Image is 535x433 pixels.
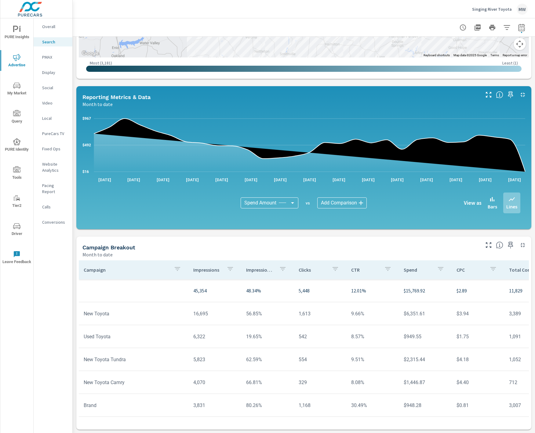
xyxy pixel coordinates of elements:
[193,287,236,294] p: 45,354
[506,203,517,210] p: Lines
[34,202,72,211] div: Calls
[34,114,72,123] div: Local
[2,138,31,153] span: PURE Identity
[294,352,346,367] td: 554
[84,267,169,273] p: Campaign
[193,267,221,273] p: Impressions
[182,177,203,183] p: [DATE]
[241,197,298,208] div: Spend Amount
[321,200,357,206] span: Add Comparison
[42,39,67,45] p: Search
[123,177,144,183] p: [DATE]
[42,85,67,91] p: Social
[42,219,67,225] p: Conversions
[241,306,294,321] td: 56.85%
[42,204,67,210] p: Calls
[464,200,482,206] h6: View as
[2,110,31,125] span: Query
[270,177,291,183] p: [DATE]
[452,398,504,413] td: $0.81
[517,4,528,15] div: MW
[42,161,67,173] p: Website Analytics
[2,251,31,266] span: Leave Feedback
[82,251,113,258] p: Month to date
[475,177,496,183] p: [DATE]
[241,329,294,344] td: 19.65%
[2,194,31,209] span: Tier2
[317,197,367,208] div: Add Comparison
[351,287,394,294] p: 12.01%
[490,53,499,57] a: Terms (opens in new tab)
[80,50,100,57] a: Open this area in Google Maps (opens a new window)
[2,82,31,97] span: My Market
[502,60,518,66] p: Least ( 1 )
[42,100,67,106] p: Video
[452,352,504,367] td: $4.18
[240,177,262,183] p: [DATE]
[399,352,451,367] td: $2,315.44
[188,398,241,413] td: 3,831
[42,24,67,30] p: Overall
[299,287,341,294] p: 5,448
[294,329,346,344] td: 542
[453,53,487,57] span: Map data ©2025 Google
[34,22,72,31] div: Overall
[82,143,91,147] text: $492
[42,69,67,75] p: Display
[399,375,451,390] td: $1,446.87
[79,352,188,367] td: New Toyota Tundra
[241,375,294,390] td: 66.81%
[241,398,294,413] td: 80.26%
[34,181,72,196] div: Pacing Report
[496,91,503,98] span: Understand Search data over time and see how metrics compare to each other.
[299,177,320,183] p: [DATE]
[294,306,346,321] td: 1,613
[82,101,113,108] p: Month to date
[457,267,485,273] p: CPC
[79,329,188,344] td: Used Toyota
[34,144,72,153] div: Fixed Ops
[486,21,498,34] button: Print Report
[452,306,504,321] td: $3.94
[514,38,526,50] button: Map camera controls
[457,287,499,294] p: $2.89
[244,200,276,206] span: Spend Amount
[518,240,528,250] button: Minimize Widget
[152,177,174,183] p: [DATE]
[358,177,379,183] p: [DATE]
[34,129,72,138] div: PureCars TV
[188,375,241,390] td: 4,070
[399,398,451,413] td: $948.28
[484,90,493,100] button: Make Fullscreen
[246,267,274,273] p: Impression Share
[82,94,151,100] h5: Reporting Metrics & Data
[79,375,188,390] td: New Toyota Camry
[472,6,512,12] p: Singing River Toyota
[452,375,504,390] td: $4.40
[424,53,450,57] button: Keyboard shortcuts
[188,352,241,367] td: 5,823
[2,26,31,41] span: PURE Insights
[241,352,294,367] td: 62.59%
[518,90,528,100] button: Minimize Widget
[346,375,399,390] td: 8.08%
[404,287,446,294] p: $15,769.92
[94,177,115,183] p: [DATE]
[79,306,188,321] td: New Toyota
[34,68,72,77] div: Display
[2,54,31,69] span: Advertise
[188,306,241,321] td: 16,695
[42,130,67,137] p: PureCars TV
[82,116,91,121] text: $967
[42,146,67,152] p: Fixed Ops
[328,177,350,183] p: [DATE]
[503,53,527,57] a: Report a map error
[188,329,241,344] td: 6,322
[42,115,67,121] p: Local
[2,222,31,237] span: Driver
[42,182,67,195] p: Pacing Report
[399,329,451,344] td: $949.55
[504,177,525,183] p: [DATE]
[211,177,232,183] p: [DATE]
[246,287,289,294] p: 48.34%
